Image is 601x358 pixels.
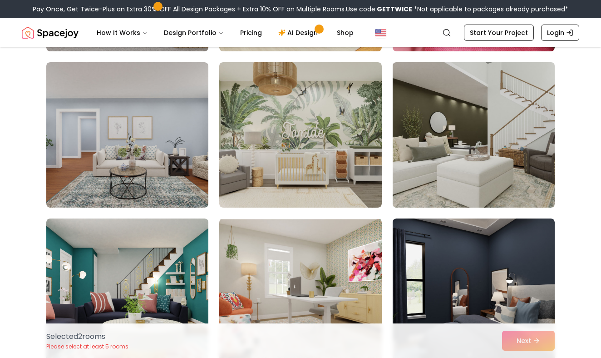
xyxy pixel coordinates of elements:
[541,25,579,41] a: Login
[389,59,559,211] img: Room room-45
[46,331,128,342] p: Selected 2 room s
[377,5,412,14] b: GETTWICE
[464,25,534,41] a: Start Your Project
[219,62,381,208] img: Room room-44
[233,24,269,42] a: Pricing
[412,5,568,14] span: *Not applicable to packages already purchased*
[22,24,79,42] img: Spacejoy Logo
[157,24,231,42] button: Design Portfolio
[22,18,579,47] nav: Global
[89,24,361,42] nav: Main
[346,5,412,14] span: Use code:
[89,24,155,42] button: How It Works
[271,24,328,42] a: AI Design
[46,343,128,350] p: Please select at least 5 rooms
[375,27,386,38] img: United States
[46,62,208,208] img: Room room-43
[22,24,79,42] a: Spacejoy
[330,24,361,42] a: Shop
[33,5,568,14] div: Pay Once, Get Twice-Plus an Extra 30% OFF All Design Packages + Extra 10% OFF on Multiple Rooms.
